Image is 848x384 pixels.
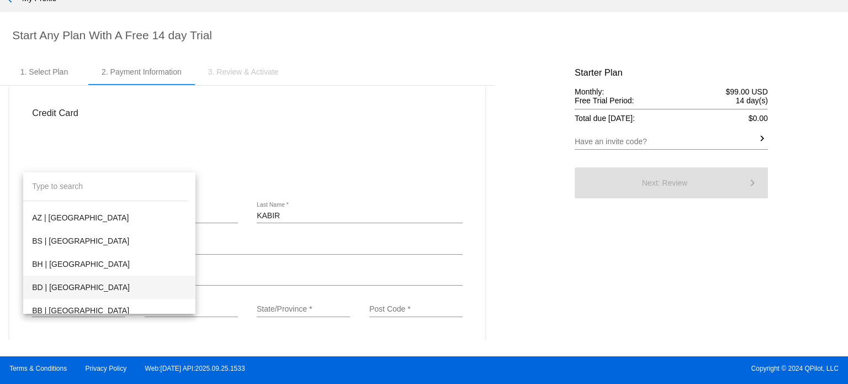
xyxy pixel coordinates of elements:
span: BS | [GEOGRAPHIC_DATA] [32,229,187,253]
span: AZ | [GEOGRAPHIC_DATA] [32,206,187,229]
input: dropdown search [23,172,187,201]
span: BB | [GEOGRAPHIC_DATA] [32,299,187,322]
span: BD | [GEOGRAPHIC_DATA] [32,276,187,299]
span: BH | [GEOGRAPHIC_DATA] [32,253,187,276]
